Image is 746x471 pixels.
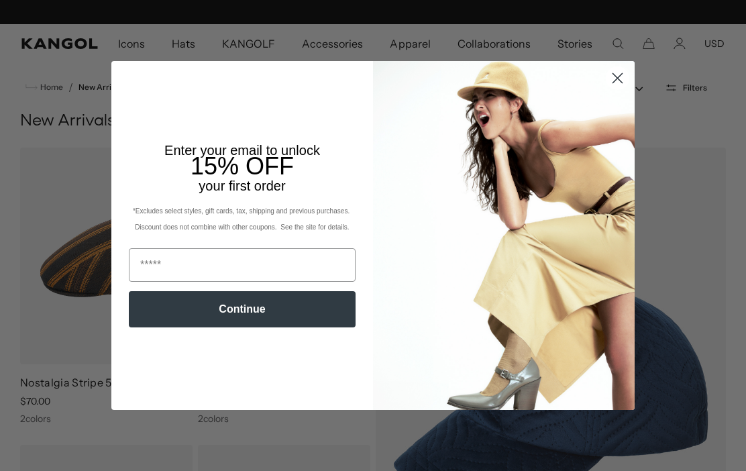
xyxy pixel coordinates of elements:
span: your first order [199,178,285,193]
button: Continue [129,291,356,327]
img: 93be19ad-e773-4382-80b9-c9d740c9197f.jpeg [373,61,635,410]
span: Enter your email to unlock [164,143,320,158]
span: *Excludes select styles, gift cards, tax, shipping and previous purchases. Discount does not comb... [133,207,352,231]
span: 15% OFF [191,152,294,180]
button: Close dialog [606,66,629,90]
input: Email [129,248,356,282]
